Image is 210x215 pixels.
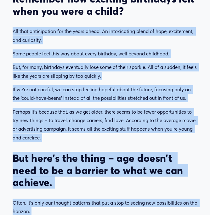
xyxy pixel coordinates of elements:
[13,63,197,80] p: But, for many, birthdays eventually lose some of their sparkle. All of a sudden, it feels like th...
[13,108,197,142] p: Perhaps it’s because that, as we get older, there seems to be fewer opportunities to try new thin...
[13,85,197,103] p: If we’re not careful, we can stop feeling hopeful about the future, focusing only on the ‘could-h...
[13,152,197,189] h2: But here’s the thing – age doesn’t need to be a barrier to what we can achieve.
[13,27,197,44] p: All that anticipation for the years ahead. An intoxicating blend of hope, excitement, and curiosity.
[13,49,197,58] p: Some people feel this way about every birthday, well beyond childhood.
